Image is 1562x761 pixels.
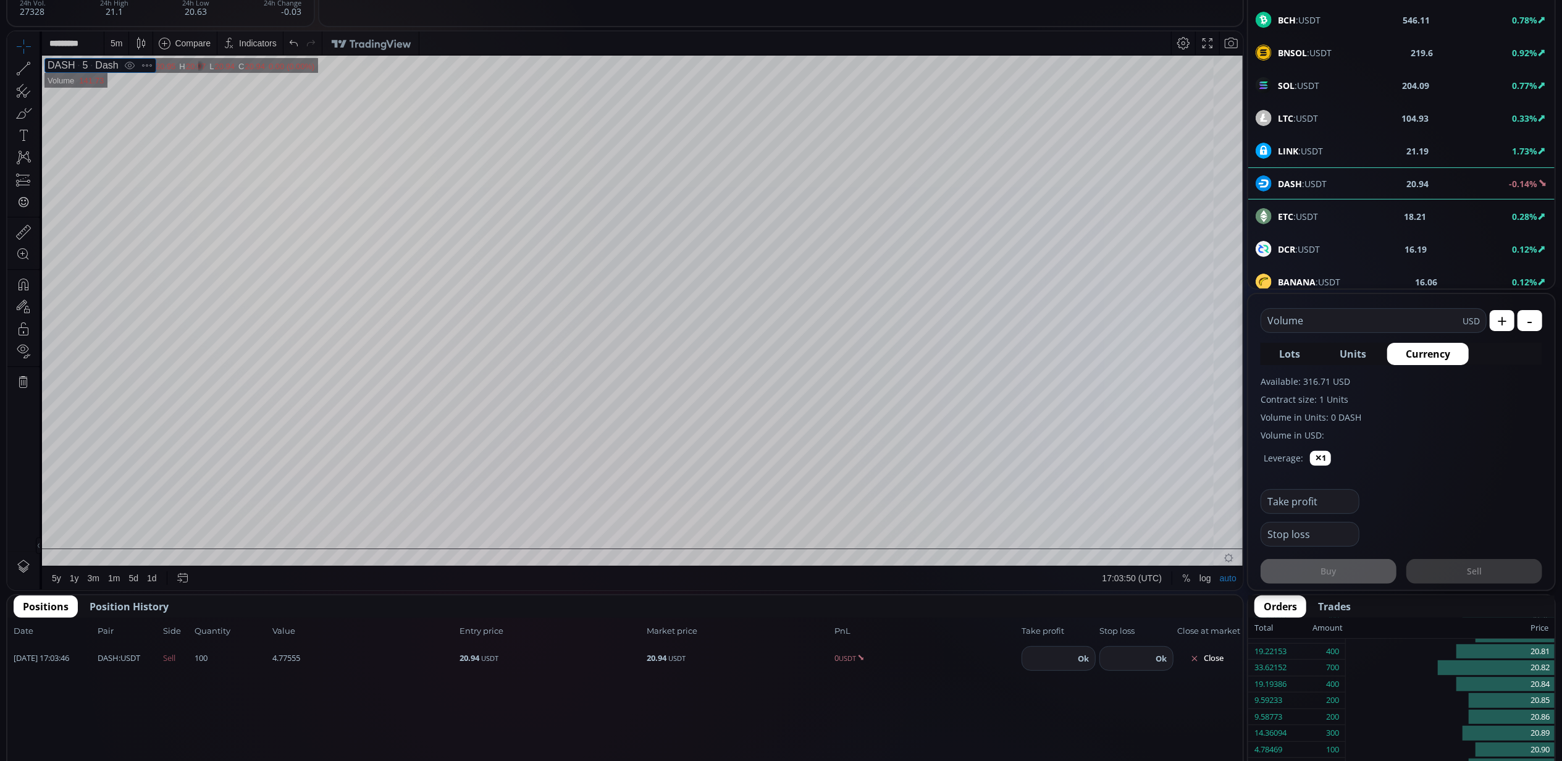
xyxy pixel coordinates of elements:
b: 546.11 [1403,14,1430,27]
div: 20.97 [178,30,199,40]
b: ETC [1278,211,1293,222]
label: Available: 316.71 USD [1261,375,1542,388]
small: USDT [839,654,856,663]
b: SOL [1278,80,1295,91]
div: 20.85 [1346,692,1555,709]
div: log [1192,542,1204,552]
span: Entry price [460,625,643,637]
b: 0.92% [1512,47,1537,59]
small: USDT [481,654,498,663]
span: :USDT [1278,243,1320,256]
div: 400 [1326,676,1339,692]
div: 3m [80,542,92,552]
div: 20.82 [1346,660,1555,676]
button: Positions [14,595,78,618]
button: 17:03:50 (UTC) [1091,535,1159,558]
span: :USDT [1278,112,1318,125]
div: 20.94 [208,30,228,40]
span: :USDT [98,652,140,665]
b: 0.12% [1512,276,1537,288]
button: Currency [1387,343,1469,365]
span: :USDT [1278,210,1318,223]
button: Trades [1309,595,1360,618]
button: - [1518,310,1542,331]
span: :USDT [1278,145,1323,158]
span: Positions [23,599,69,614]
div: 100 [1326,742,1339,758]
b: 0.12% [1512,243,1537,255]
b: BNSOL [1278,47,1307,59]
div: Compare [167,7,203,17]
b: BCH [1278,14,1296,26]
div: Hide Drawings Toolbar [28,506,34,523]
b: LINK [1278,145,1298,157]
b: 21.19 [1406,145,1429,158]
div: 9.59233 [1254,692,1282,708]
label: Contract size: 1 Units [1261,393,1542,406]
div: 20.95 [148,30,169,40]
span: 17:03:50 (UTC) [1095,542,1154,552]
span: Market price [647,625,831,637]
span: :USDT [1278,79,1319,92]
span: :USDT [1278,275,1340,288]
button: ✕1 [1310,451,1331,466]
div: L [202,30,207,40]
b: BANANA [1278,276,1316,288]
div: Indicators [232,7,269,17]
span: 4.77555 [272,652,456,665]
b: 0.77% [1512,80,1537,91]
span: Value [272,625,456,637]
b: 20.94 [647,652,667,663]
label: Volume in Units: 0 DASH [1261,411,1542,424]
b: 0.28% [1512,211,1537,222]
div: 19.19386 [1254,676,1287,692]
span: Side [163,625,191,637]
div: Volume [40,44,67,54]
button: Close [1177,649,1237,668]
b: 16.19 [1405,243,1427,256]
span: Close at market [1177,625,1237,637]
span: Lots [1279,347,1300,361]
b: 18.21 [1404,210,1426,223]
span: Units [1340,347,1366,361]
b: DASH [98,652,119,663]
span: Stop loss [1099,625,1174,637]
b: LTC [1278,112,1293,124]
div: 20.89 [1346,725,1555,742]
span: USD [1463,314,1480,327]
span: :USDT [1278,46,1332,59]
div: 9.58773 [1254,709,1282,725]
b: 104.93 [1401,112,1429,125]
div: 700 [1326,660,1339,676]
label: Volume in USD: [1261,429,1542,442]
div: 5 m [103,7,115,17]
div: 5d [122,542,132,552]
div: 1d [140,542,149,552]
span: Currency [1406,347,1450,361]
div: Dash [80,28,111,40]
div: 20.90 [1346,742,1555,759]
div: 4.78469 [1254,742,1282,758]
span: Position History [90,599,169,614]
div: auto [1212,542,1229,552]
span: [DATE] 17:03:46 [14,652,94,665]
div: C [231,30,237,40]
button: Ok [1152,652,1170,665]
span: Orders [1264,599,1297,614]
div: 200 [1326,692,1339,708]
b: 16.06 [1415,275,1437,288]
div: Hide [114,27,131,41]
b: 20.94 [460,652,479,663]
div: 1m [101,542,112,552]
div: 20.86 [1346,709,1555,726]
div: Total [1254,620,1312,636]
div: 141.73 [72,44,96,54]
b: DCR [1278,243,1295,255]
span: Sell [163,652,191,665]
div: 5 [67,28,80,40]
button: Lots [1261,343,1319,365]
div: 300 [1326,725,1339,741]
div: 19.22153 [1254,644,1287,660]
b: 1.73% [1512,145,1537,157]
div: 20.81 [1346,644,1555,660]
